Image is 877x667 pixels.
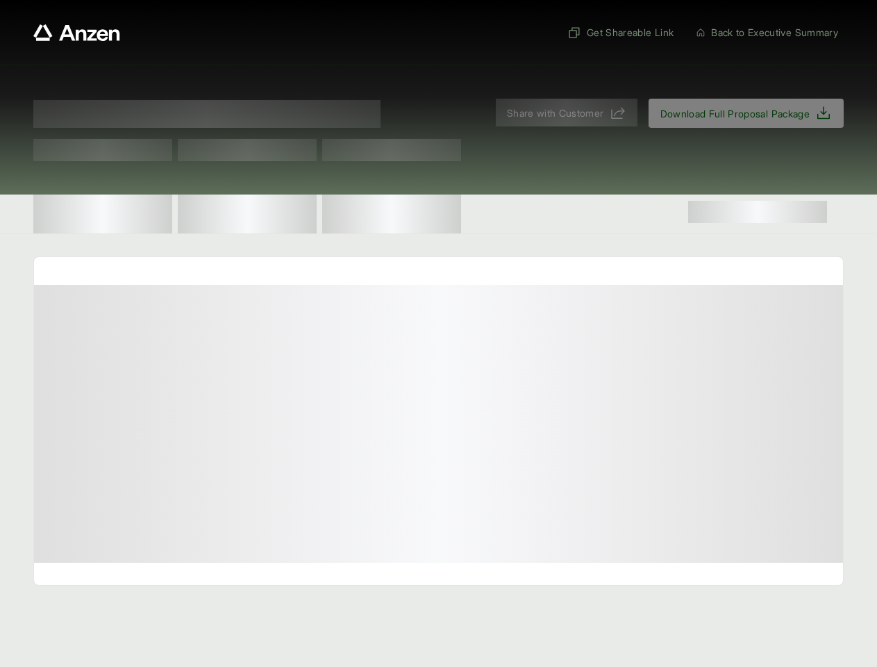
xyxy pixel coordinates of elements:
[33,100,381,128] span: Proposal for
[711,25,838,40] span: Back to Executive Summary
[322,139,461,161] span: Test
[690,19,844,45] button: Back to Executive Summary
[507,106,604,120] span: Share with Customer
[567,25,674,40] span: Get Shareable Link
[33,139,172,161] span: Test
[562,19,679,45] button: Get Shareable Link
[33,24,120,41] a: Anzen website
[178,139,317,161] span: Test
